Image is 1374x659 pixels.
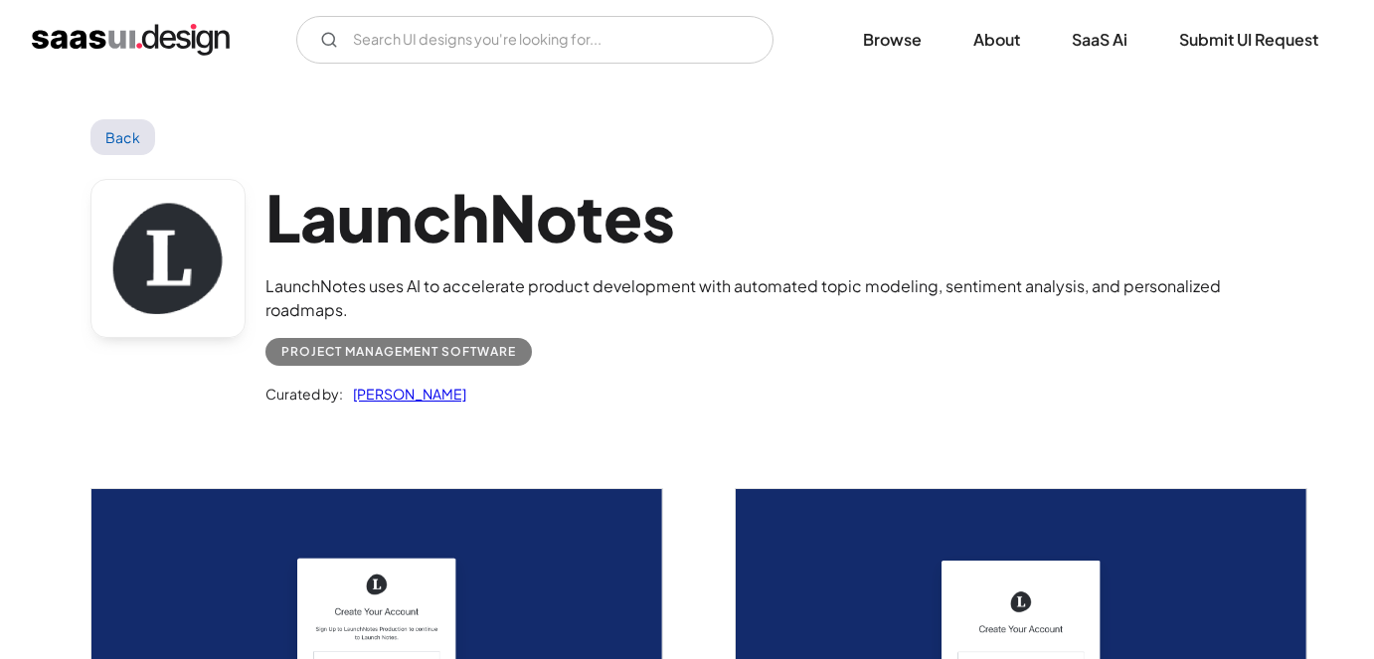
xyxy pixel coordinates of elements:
[1048,18,1151,62] a: SaaS Ai
[265,274,1284,322] div: LaunchNotes uses AI to accelerate product development with automated topic modeling, sentiment an...
[296,16,773,64] input: Search UI designs you're looking for...
[281,340,516,364] div: Project Management Software
[265,179,1284,255] h1: LaunchNotes
[1155,18,1342,62] a: Submit UI Request
[265,382,343,406] div: Curated by:
[343,382,466,406] a: [PERSON_NAME]
[90,119,155,155] a: Back
[839,18,945,62] a: Browse
[949,18,1044,62] a: About
[32,24,230,56] a: home
[296,16,773,64] form: Email Form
